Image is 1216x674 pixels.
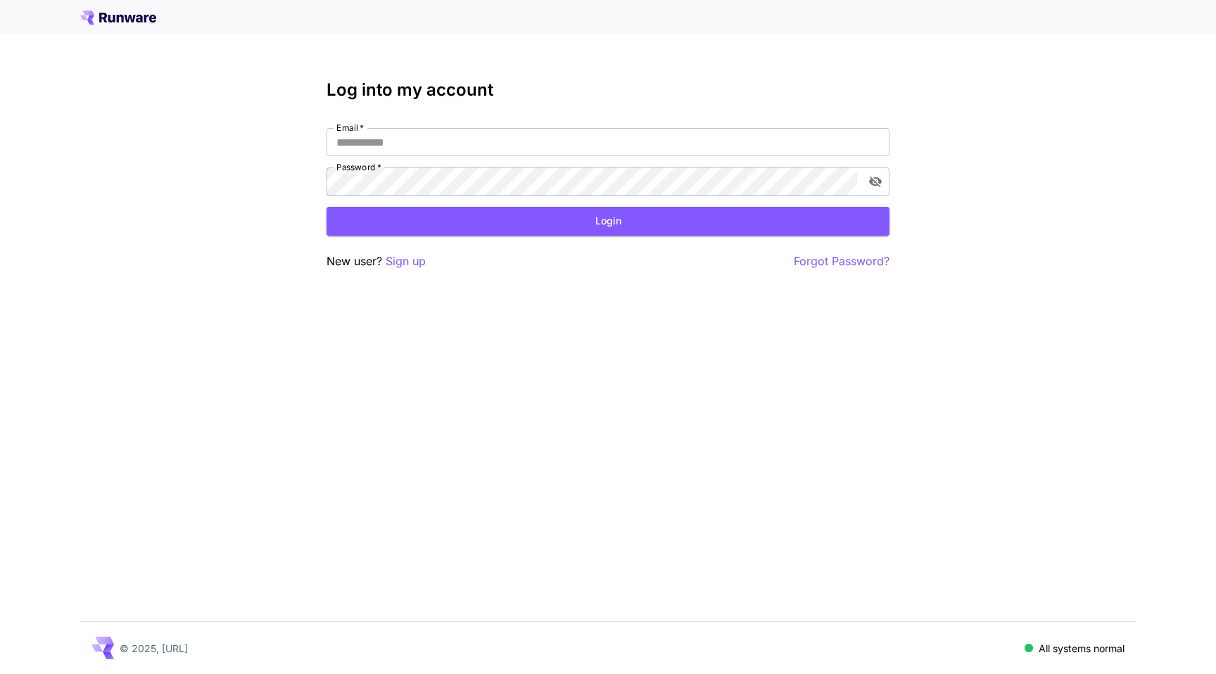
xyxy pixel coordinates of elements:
[1039,641,1125,656] p: All systems normal
[327,253,426,270] p: New user?
[863,169,888,194] button: toggle password visibility
[327,80,889,100] h3: Log into my account
[336,122,364,134] label: Email
[794,253,889,270] button: Forgot Password?
[336,161,381,173] label: Password
[386,253,426,270] button: Sign up
[120,641,188,656] p: © 2025, [URL]
[327,207,889,236] button: Login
